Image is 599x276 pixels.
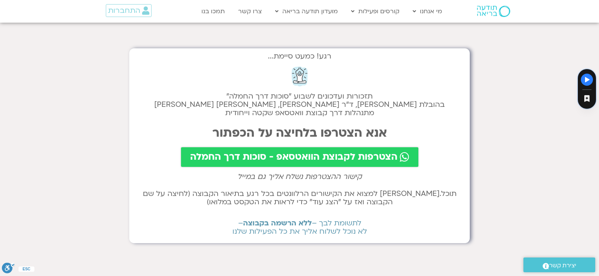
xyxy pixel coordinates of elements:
[137,56,462,57] h2: רגע! כמעט סיימת...
[243,218,312,228] b: ללא הרשמה בקבוצה
[106,4,152,17] a: התחברות
[137,126,462,140] h2: אנא הצטרפו בלחיצה על הכפתור
[181,147,418,167] a: הצטרפות לקבוצת הוואטסאפ - סוכות דרך החמלה
[347,4,403,19] a: קורסים ופעילות
[137,219,462,236] h2: לתשומת לבך – – לא נוכל לשלוח אליך את כל הפעילות שלנו
[198,4,229,19] a: תמכו בנו
[234,4,266,19] a: צרו קשר
[137,92,462,117] h2: תזכורות ועדכונים לשבוע "סוכות דרך החמלה" בהובלת [PERSON_NAME], ד״ר [PERSON_NAME], [PERSON_NAME] [...
[549,261,576,271] span: יצירת קשר
[108,6,140,15] span: התחברות
[477,6,510,17] img: תודעה בריאה
[190,152,398,162] span: הצטרפות לקבוצת הוואטסאפ - סוכות דרך החמלה
[137,173,462,181] h2: קישור ההצטרפות נשלח אליך גם במייל
[409,4,446,19] a: מי אנחנו
[271,4,342,19] a: מועדון תודעה בריאה
[523,257,595,272] a: יצירת קשר
[137,190,462,206] h2: תוכל.[PERSON_NAME] למצוא את הקישורים הרלוונטים בכל רגע בתיאור הקבוצה (לחיצה על שם הקבוצה ואז על ״...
